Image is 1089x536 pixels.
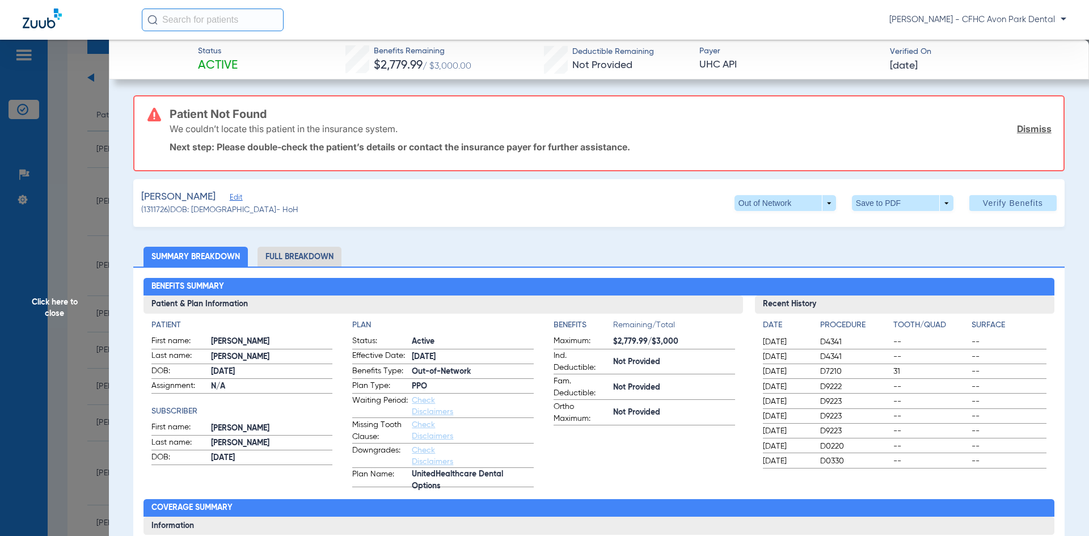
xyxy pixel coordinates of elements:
[972,319,1046,335] app-breakdown-title: Surface
[755,296,1055,314] h3: Recent History
[151,350,207,364] span: Last name:
[972,351,1046,362] span: --
[893,366,968,377] span: 31
[151,380,207,394] span: Assignment:
[820,396,889,407] span: D9223
[613,407,735,419] span: Not Provided
[352,380,408,394] span: Plan Type:
[893,455,968,467] span: --
[972,441,1046,452] span: --
[820,455,889,467] span: D0330
[211,351,333,363] span: [PERSON_NAME]
[972,366,1046,377] span: --
[554,350,609,374] span: Ind. Deductible:
[763,381,811,392] span: [DATE]
[412,446,453,466] a: Check Disclaimers
[820,319,889,331] h4: Procedure
[211,336,333,348] span: [PERSON_NAME]
[820,366,889,377] span: D7210
[763,396,811,407] span: [DATE]
[820,351,889,362] span: D4341
[572,46,654,58] span: Deductible Remaining
[893,411,968,422] span: --
[198,45,238,57] span: Status
[893,351,968,362] span: --
[763,336,811,348] span: [DATE]
[972,455,1046,467] span: --
[352,365,408,379] span: Benefits Type:
[613,356,735,368] span: Not Provided
[143,517,1055,535] h3: Information
[893,319,968,335] app-breakdown-title: Tooth/Quad
[820,425,889,437] span: D9223
[763,319,811,335] app-breakdown-title: Date
[147,15,158,25] img: Search Icon
[554,335,609,349] span: Maximum:
[141,204,298,216] span: (1311726) DOB: [DEMOGRAPHIC_DATA] - HoH
[763,425,811,437] span: [DATE]
[554,401,609,425] span: Ortho Maximum:
[151,406,333,417] h4: Subscriber
[211,366,333,378] span: [DATE]
[820,441,889,452] span: D0220
[972,381,1046,392] span: --
[820,336,889,348] span: D4341
[889,14,1066,26] span: [PERSON_NAME] - CFHC Avon Park Dental
[412,336,534,348] span: Active
[374,45,471,57] span: Benefits Remaining
[893,441,968,452] span: --
[893,336,968,348] span: --
[890,46,1071,58] span: Verified On
[820,411,889,422] span: D9223
[893,396,968,407] span: --
[143,296,743,314] h3: Patient & Plan Information
[893,425,968,437] span: --
[893,381,968,392] span: --
[170,141,1052,153] p: Next step: Please double-check the patient’s details or contact the insurance payer for further a...
[893,319,968,331] h4: Tooth/Quad
[198,58,238,74] span: Active
[147,108,161,121] img: error-icon
[890,59,918,73] span: [DATE]
[352,445,408,467] span: Downgrades:
[352,395,408,417] span: Waiting Period:
[412,381,534,392] span: PPO
[151,437,207,450] span: Last name:
[412,351,534,363] span: [DATE]
[1017,123,1052,134] a: Dismiss
[143,278,1055,296] h2: Benefits Summary
[763,366,811,377] span: [DATE]
[412,475,534,487] span: UnitedHealthcare Dental Options
[983,199,1043,208] span: Verify Benefits
[763,319,811,331] h4: Date
[352,469,408,487] span: Plan Name:
[423,62,471,71] span: / $3,000.00
[211,437,333,449] span: [PERSON_NAME]
[613,382,735,394] span: Not Provided
[170,123,398,134] p: We couldn’t locate this patient in the insurance system.
[151,319,333,331] h4: Patient
[735,195,836,211] button: Out of Network
[143,499,1055,517] h2: Coverage Summary
[142,9,284,31] input: Search for patients
[972,425,1046,437] span: --
[352,350,408,364] span: Effective Date:
[211,452,333,464] span: [DATE]
[352,319,534,331] h4: Plan
[852,195,953,211] button: Save to PDF
[969,195,1057,211] button: Verify Benefits
[763,411,811,422] span: [DATE]
[151,335,207,349] span: First name:
[972,396,1046,407] span: --
[23,9,62,28] img: Zuub Logo
[554,319,613,335] app-breakdown-title: Benefits
[763,455,811,467] span: [DATE]
[412,421,453,440] a: Check Disclaimers
[699,45,880,57] span: Payer
[972,411,1046,422] span: --
[151,365,207,379] span: DOB:
[763,441,811,452] span: [DATE]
